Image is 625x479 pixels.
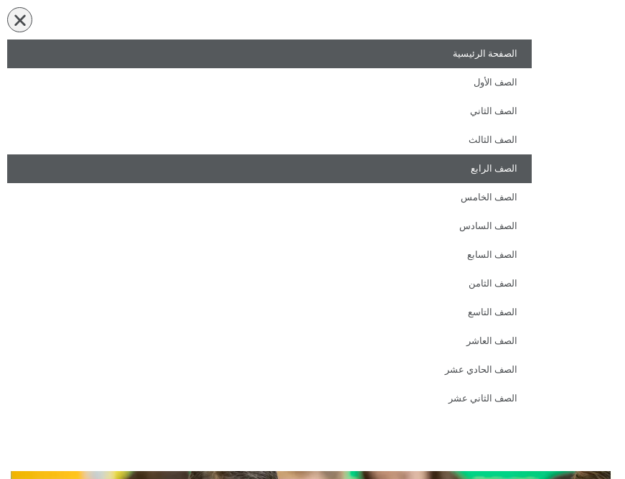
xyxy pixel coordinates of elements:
[7,39,532,68] a: الصفحة الرئيسية
[7,241,532,269] a: الصف السابع
[7,126,532,154] a: الصف الثالث
[7,327,532,355] a: الصف العاشر
[7,269,532,298] a: الصف الثامن
[7,7,32,32] div: כפתור פתיחת תפריט
[7,154,532,183] a: الصف الرابع
[7,212,532,241] a: الصف السادس
[7,183,532,212] a: الصف الخامس
[7,355,532,384] a: الصف الحادي عشر
[7,384,532,413] a: الصف الثاني عشر
[7,68,532,97] a: الصف الأول
[7,97,532,126] a: الصف الثاني
[7,298,532,327] a: الصف التاسع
